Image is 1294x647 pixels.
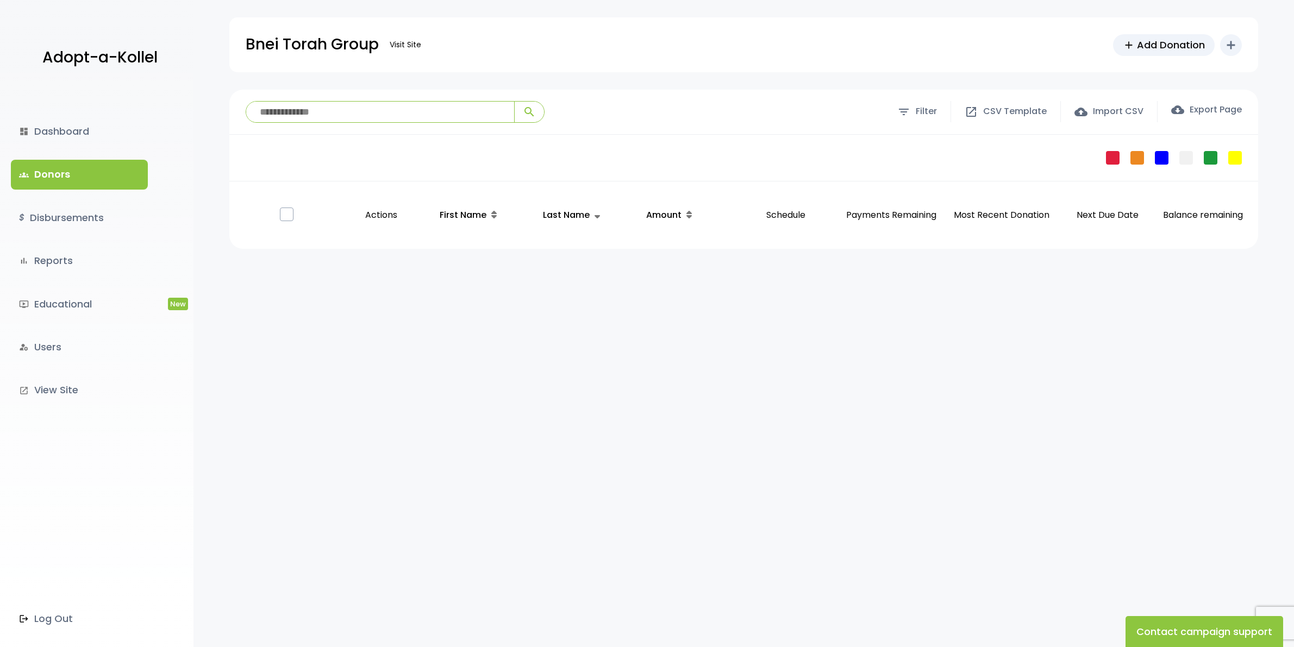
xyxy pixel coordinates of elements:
span: Import CSV [1093,104,1143,120]
p: Next Due Date [1061,208,1154,223]
i: $ [19,210,24,226]
span: groups [19,170,29,180]
a: ondemand_videoEducationalNew [11,290,148,319]
span: CSV Template [983,104,1047,120]
p: Payments Remaining [840,197,942,234]
i: dashboard [19,127,29,136]
label: Export Page [1171,103,1242,116]
span: New [168,298,188,310]
span: add [1123,39,1135,51]
span: cloud_download [1171,103,1184,116]
a: addAdd Donation [1113,34,1215,56]
span: open_in_new [965,105,978,118]
p: Adopt-a-Kollel [42,44,158,71]
p: Actions [337,197,426,234]
span: Add Donation [1137,37,1205,52]
span: Filter [916,104,937,120]
p: Most Recent Donation [951,208,1052,223]
button: add [1220,34,1242,56]
span: search [523,105,536,118]
span: Last Name [543,209,590,221]
a: $Disbursements [11,203,148,233]
a: manage_accountsUsers [11,332,148,362]
a: Visit Site [384,34,427,55]
span: cloud_upload [1074,105,1087,118]
a: bar_chartReports [11,246,148,275]
i: launch [19,386,29,395]
a: groupsDonors [11,160,148,189]
button: search [514,102,544,122]
i: manage_accounts [19,342,29,352]
button: Contact campaign support [1126,616,1283,647]
i: add [1224,39,1237,52]
p: Bnei Torah Group [246,31,379,58]
a: Log Out [11,604,148,633]
a: dashboardDashboard [11,117,148,146]
p: Schedule [741,197,832,234]
span: filter_list [897,105,910,118]
i: ondemand_video [19,299,29,309]
p: Balance remaining [1163,208,1243,223]
i: bar_chart [19,256,29,266]
a: Adopt-a-Kollel [37,32,158,84]
span: First Name [440,209,486,221]
a: launchView Site [11,375,148,405]
span: Amount [646,209,682,221]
